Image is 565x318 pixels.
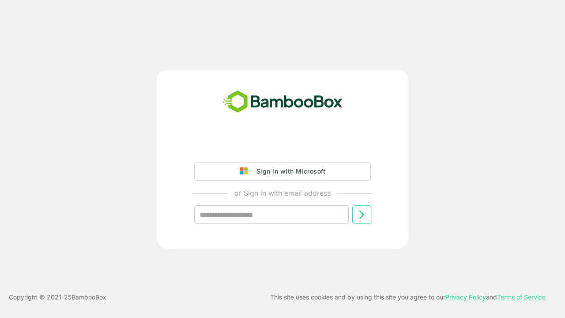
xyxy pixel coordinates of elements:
p: Copyright © 2021- 25 BambooBox [9,292,106,303]
p: or Sign in with email address [234,188,331,198]
p: This site uses cookies and by using this site you agree to our and [270,292,546,303]
button: Sign in with Microsoft [194,162,371,181]
div: Sign in with Microsoft [252,166,325,177]
a: Privacy Policy [445,293,486,301]
img: google [240,167,252,175]
a: Terms of Service [497,293,546,301]
img: bamboobox [218,87,347,117]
